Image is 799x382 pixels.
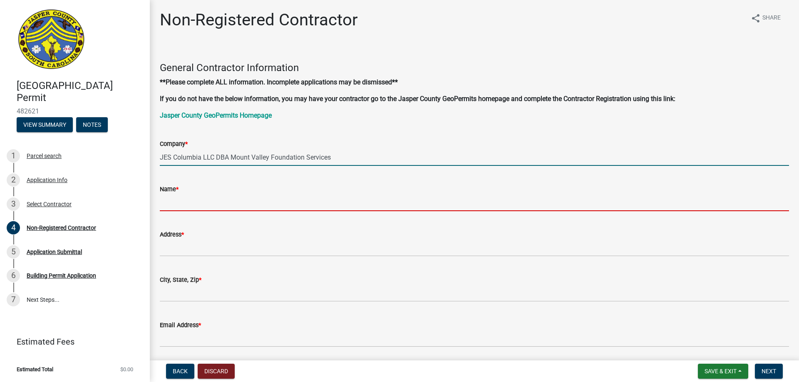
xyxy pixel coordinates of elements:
button: shareShare [744,10,787,26]
div: 3 [7,197,20,211]
div: 2 [7,173,20,187]
span: Estimated Total [17,367,53,372]
h4: General Contractor Information [160,62,789,74]
a: Estimated Fees [7,333,136,350]
button: View Summary [17,117,73,132]
div: 4 [7,221,20,234]
button: Next [755,364,783,379]
div: Application Submittal [27,249,82,255]
div: 5 [7,245,20,259]
div: Non-Registered Contractor [27,225,96,231]
span: 482621 [17,107,133,115]
div: Building Permit Application [27,273,96,278]
div: Application Info [27,177,67,183]
span: Next [762,368,776,375]
span: Share [762,13,781,23]
wm-modal-confirm: Notes [76,122,108,128]
strong: If you do not have the below information, you may have your contractor go to the Jasper County Ge... [160,95,675,103]
h4: [GEOGRAPHIC_DATA] Permit [17,80,143,104]
label: Name [160,187,179,192]
div: 6 [7,269,20,282]
label: City, State, Zip [160,277,201,283]
span: Save & Exit [705,368,737,375]
div: Select Contractor [27,201,72,207]
label: Company [160,141,188,147]
button: Save & Exit [698,364,748,379]
i: share [751,13,761,23]
span: Back [173,368,188,375]
button: Discard [198,364,235,379]
label: Email Address [160,323,201,328]
strong: **Please complete ALL information. Incomplete applications may be dismissed** [160,78,398,86]
div: Parcel search [27,153,62,159]
h1: Non-Registered Contractor [160,10,358,30]
span: $0.00 [120,367,133,372]
button: Back [166,364,194,379]
div: 7 [7,293,20,306]
button: Notes [76,117,108,132]
wm-modal-confirm: Summary [17,122,73,128]
a: Jasper County GeoPermits Homepage [160,111,272,119]
img: Jasper County, South Carolina [17,9,86,71]
label: Address [160,232,184,238]
div: 1 [7,149,20,163]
